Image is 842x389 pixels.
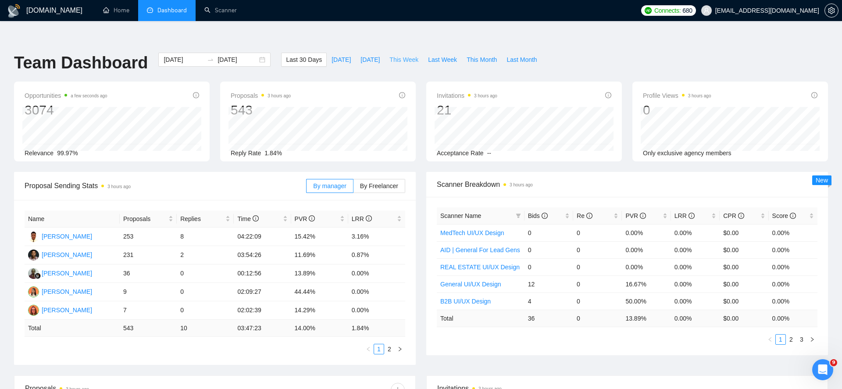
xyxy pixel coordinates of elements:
[291,320,348,337] td: 14.00 %
[57,150,78,157] span: 99.97%
[423,53,462,67] button: Last Week
[812,359,833,380] iframe: Intercom live chat
[786,334,796,345] li: 2
[807,334,817,345] li: Next Page
[42,232,92,241] div: [PERSON_NAME]
[810,337,815,342] span: right
[374,344,384,354] a: 1
[177,211,234,228] th: Replies
[399,92,405,98] span: info-circle
[28,231,39,242] img: AO
[765,334,775,345] li: Previous Page
[573,258,622,275] td: 0
[689,213,695,219] span: info-circle
[193,92,199,98] span: info-circle
[28,232,92,239] a: AO[PERSON_NAME]
[35,273,41,279] img: gigradar-bm.png
[440,229,504,236] a: MedTech UI/UX Design
[671,293,720,310] td: 0.00%
[28,305,39,316] img: A
[437,102,497,118] div: 21
[348,301,405,320] td: 0.00%
[14,53,148,73] h1: Team Dashboard
[180,214,224,224] span: Replies
[120,283,177,301] td: 9
[674,212,695,219] span: LRR
[816,177,828,184] span: New
[786,335,796,344] a: 2
[348,320,405,337] td: 1.84 %
[720,310,768,327] td: $ 0.00
[474,93,497,98] time: 3 hours ago
[237,215,258,222] span: Time
[510,182,533,187] time: 3 hours ago
[42,305,92,315] div: [PERSON_NAME]
[28,250,39,261] img: TA
[440,298,491,305] a: B2B UI/UX Design
[25,102,107,118] div: 3074
[622,293,671,310] td: 50.00%
[622,224,671,241] td: 0.00%
[654,6,681,15] span: Connects:
[765,334,775,345] button: left
[605,92,611,98] span: info-circle
[671,310,720,327] td: 0.00 %
[524,258,573,275] td: 0
[164,55,203,64] input: Start date
[524,275,573,293] td: 12
[671,224,720,241] td: 0.00%
[234,301,291,320] td: 02:02:39
[28,288,92,295] a: O[PERSON_NAME]
[120,301,177,320] td: 7
[120,211,177,228] th: Proposals
[264,150,282,157] span: 1.84%
[348,283,405,301] td: 0.00%
[767,337,773,342] span: left
[286,55,322,64] span: Last 30 Days
[281,53,327,67] button: Last 30 Days
[313,182,346,189] span: By manager
[71,93,107,98] time: a few seconds ago
[291,228,348,246] td: 15.42%
[573,310,622,327] td: 0
[123,214,167,224] span: Proposals
[738,213,744,219] span: info-circle
[671,241,720,258] td: 0.00%
[703,7,710,14] span: user
[776,335,785,344] a: 1
[797,335,806,344] a: 3
[385,53,423,67] button: This Week
[524,310,573,327] td: 36
[772,212,796,219] span: Score
[28,306,92,313] a: A[PERSON_NAME]
[807,334,817,345] button: right
[268,93,291,98] time: 3 hours ago
[291,283,348,301] td: 44.44%
[440,264,520,271] a: REAL ESTATE UI/UX Design
[177,246,234,264] td: 2
[487,150,491,157] span: --
[688,93,711,98] time: 3 hours ago
[234,283,291,301] td: 02:09:27
[363,344,374,354] button: left
[348,246,405,264] td: 0.87%
[514,209,523,222] span: filter
[671,275,720,293] td: 0.00%
[120,228,177,246] td: 253
[769,241,817,258] td: 0.00%
[42,287,92,296] div: [PERSON_NAME]
[682,6,692,15] span: 680
[231,150,261,157] span: Reply Rate
[437,310,524,327] td: Total
[428,55,457,64] span: Last Week
[147,7,153,13] span: dashboard
[577,212,592,219] span: Re
[769,275,817,293] td: 0.00%
[643,102,711,118] div: 0
[645,7,652,14] img: upwork-logo.png
[360,182,398,189] span: By Freelancer
[42,268,92,278] div: [PERSON_NAME]
[440,281,501,288] a: General UI/UX Design
[395,344,405,354] button: right
[309,215,315,221] span: info-circle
